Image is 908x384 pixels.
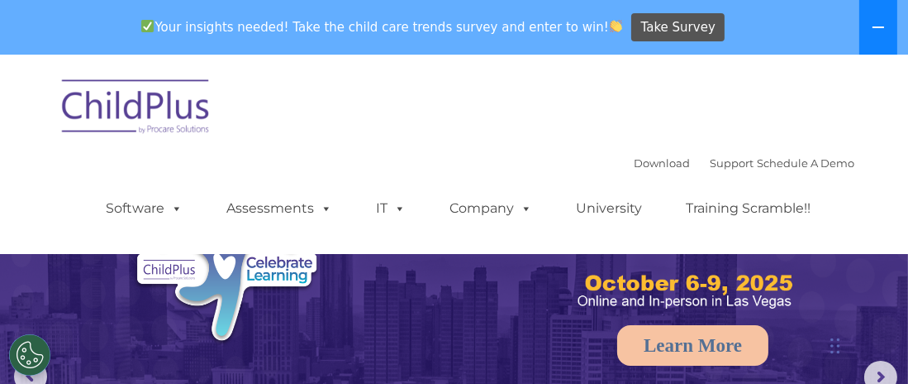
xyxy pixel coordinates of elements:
span: Take Survey [641,13,715,42]
a: Company [434,192,549,225]
a: Software [90,192,200,225]
div: Drag [830,321,840,371]
img: ✅ [141,20,154,32]
a: Take Survey [631,13,725,42]
a: University [560,192,659,225]
button: Cookies Settings [9,334,50,376]
img: ChildPlus by Procare Solutions [54,68,219,151]
a: Support [711,156,754,170]
iframe: Chat Widget [639,205,908,384]
font: | [635,156,855,170]
a: IT [360,192,423,225]
span: Your insights needed! Take the child care trends survey and enter to win! [135,11,630,43]
img: 👏 [610,20,622,32]
a: Schedule A Demo [758,156,855,170]
a: Training Scramble!! [670,192,828,225]
a: Download [635,156,691,170]
a: Assessments [211,192,349,225]
a: Learn More [617,325,768,366]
